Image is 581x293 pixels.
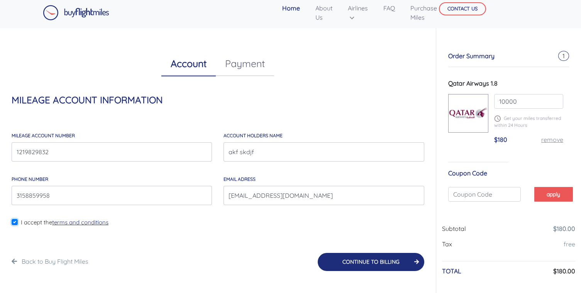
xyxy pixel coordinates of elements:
[161,51,216,76] a: Account
[541,136,563,143] a: remove
[224,176,256,183] label: email adress
[442,240,452,248] span: Tax
[22,258,88,265] a: Back to Buy Flight Miles
[12,132,75,139] label: MILEAGE account number
[318,253,424,271] button: CONTINUE TO BILLING
[407,0,440,25] a: Purchase Miles
[442,268,461,275] h6: TOTAL
[553,225,575,232] a: $180.00
[224,132,283,139] label: account holders NAME
[279,0,303,16] a: Home
[564,240,575,248] a: free
[216,51,274,76] a: Payment
[439,2,486,15] button: CONTACT US
[494,115,501,122] img: schedule.png
[21,218,108,227] label: I accept the
[12,94,424,106] h4: MILEAGE ACCOUNT INFORMATION
[12,176,48,183] label: Phone Number
[558,51,569,61] span: 1
[449,104,488,123] img: qatar.png
[448,79,498,87] span: Qatar Airways 1.8
[534,187,573,201] button: apply
[52,219,108,226] a: terms and conditions
[553,268,575,275] h6: $180.00
[345,0,371,25] a: Airlines
[312,0,335,25] a: About Us
[494,115,563,129] p: Get your miles transferred within 24 Hours
[380,0,398,16] a: FAQ
[494,136,507,143] span: $180
[448,52,495,60] span: Order Summary
[448,187,521,202] input: Coupon Code
[43,3,109,22] a: Buy Flight Miles Logo
[442,225,466,232] span: Subtotal
[43,5,109,20] img: Buy Flight Miles Logo
[448,169,487,177] span: Coupon Code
